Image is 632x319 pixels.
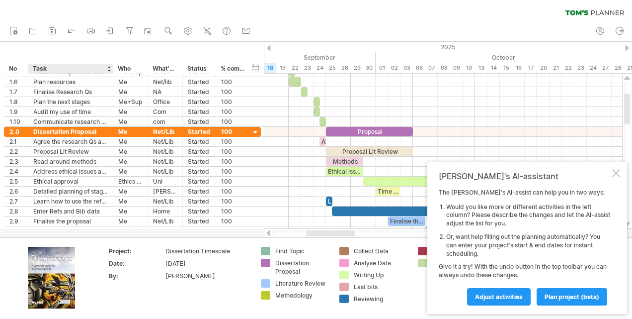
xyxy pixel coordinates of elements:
div: 2.5 [9,177,23,186]
div: Started [188,207,211,216]
div: Monday, 20 October 2025 [537,63,550,73]
div: Me+Sup [118,97,143,106]
div: Learn to ref in Word [326,197,332,206]
div: What's needed [153,64,177,74]
li: Would you like more or different activities in the left column? Please describe the changes and l... [446,203,610,228]
div: Monday, 13 October 2025 [475,63,487,73]
div: Proposal [326,127,413,136]
div: Wednesday, 22 October 2025 [562,63,574,73]
div: Enter Refs and Bib data [33,207,108,216]
div: Me [118,157,143,166]
div: Me [118,187,143,196]
div: Wednesday, 24 September 2025 [314,63,326,73]
div: 1.10 [9,117,23,126]
div: Com [153,107,177,116]
div: 100 [221,127,245,136]
div: Started [188,77,211,87]
div: Monday, 6 October 2025 [413,63,425,73]
div: Me/Tut [118,226,143,236]
div: Me [118,216,143,226]
div: Finalise the Proposal [388,216,425,226]
div: 2.3 [9,157,23,166]
div: 2.4 [9,167,23,176]
div: Proposal Lit Review [326,147,413,156]
div: Project: [109,247,163,255]
div: Thursday, 23 October 2025 [574,63,587,73]
div: Wednesday, 15 October 2025 [500,63,512,73]
div: Monday, 22 September 2025 [289,63,301,73]
div: Me [118,167,143,176]
div: Friday, 24 October 2025 [587,63,599,73]
div: Uni [153,226,177,236]
div: Who [118,64,142,74]
div: Methodology [275,291,329,300]
div: Thursday, 9 October 2025 [450,63,463,73]
div: 1.9 [9,107,23,116]
div: Agree Prosposal with tutor [33,226,108,236]
div: Date: [109,259,163,268]
div: Net/Lib [153,157,177,166]
div: 100 [221,157,245,166]
div: Writing Up [354,271,408,279]
div: Analyse Data [354,259,408,267]
div: Tuesday, 23 September 2025 [301,63,314,73]
div: Thursday, 25 September 2025 [326,63,338,73]
div: 100 [221,107,245,116]
div: Task [33,64,107,74]
div: Net/Lib [153,216,177,226]
div: 100 [221,177,245,186]
div: Net/Lib [153,137,177,146]
div: Thursday, 2 October 2025 [388,63,400,73]
div: Thursday, 18 September 2025 [264,63,276,73]
div: Started [188,226,211,236]
div: Plan the next stages [33,97,108,106]
div: The [PERSON_NAME]'s AI-assist can help you in two ways: Give it a try! With the undo button in th... [439,189,610,305]
div: Agree RQs [319,137,326,146]
div: Tuesday, 28 October 2025 [612,63,624,73]
div: Learn how to use the referencing in Word [33,197,108,206]
div: Finalise the proposal [33,216,108,226]
div: 2.9 [9,216,23,226]
div: 2.8 [9,207,23,216]
div: 100 [221,87,245,97]
div: Started [188,97,211,106]
div: Started [188,187,211,196]
div: Started [188,157,211,166]
div: Me [118,197,143,206]
div: Started [188,117,211,126]
div: Agree the research Qs and scope [33,137,108,146]
span: plan project (beta) [545,293,599,301]
div: [PERSON_NAME]'s Pl [153,187,177,196]
div: Thursday, 16 October 2025 [512,63,525,73]
div: [PERSON_NAME] [165,272,249,280]
div: 2.0 [9,127,23,136]
li: Or, want help filling out the planning automatically? You can enter your project's start & end da... [446,233,610,258]
div: [DATE] [165,259,249,268]
div: Me [118,117,143,126]
div: Net/Lib [153,127,177,136]
div: Started [188,177,211,186]
div: Status [187,64,210,74]
div: Friday, 17 October 2025 [525,63,537,73]
div: 2.7 [9,197,23,206]
div: 100 [221,167,245,176]
div: 100 [221,137,245,146]
div: Communicate research Qs [33,117,108,126]
div: Find Topic [275,247,329,255]
div: Read around methods [33,157,108,166]
div: Plan resources [33,77,108,87]
div: Ethical issues [326,167,363,176]
div: Started [188,137,211,146]
div: 100 [221,216,245,226]
div: Home [153,207,177,216]
div: Address ethical issues and prepare ethical statement [33,167,108,176]
div: Monday, 29 September 2025 [351,63,363,73]
div: 100 [221,187,245,196]
div: Net/Lib [153,197,177,206]
div: Dissertation Timescale [165,247,249,255]
div: Started [188,107,211,116]
div: Me [118,87,143,97]
div: Started [188,147,211,156]
div: Wednesday, 8 October 2025 [438,63,450,73]
div: 100 [221,226,245,236]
